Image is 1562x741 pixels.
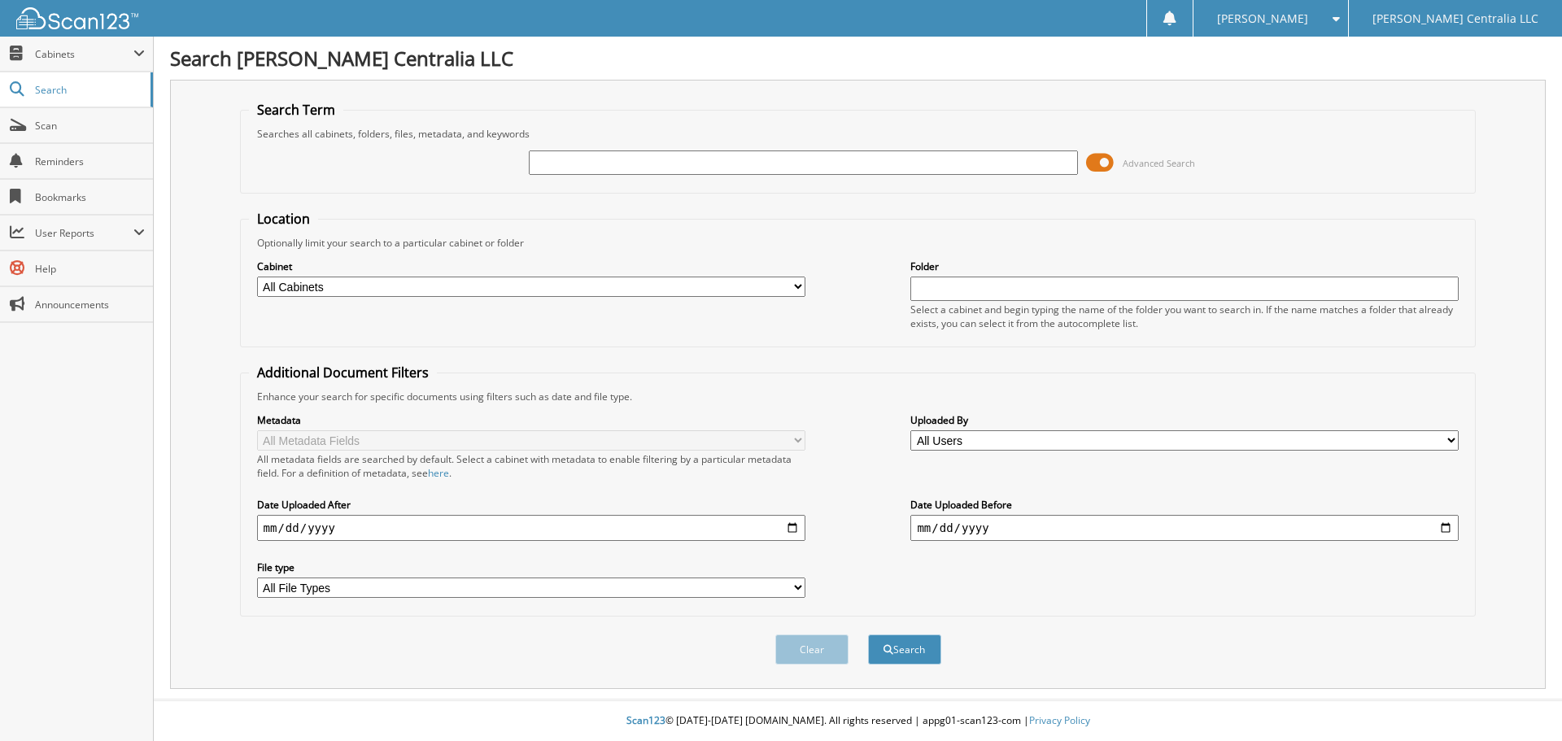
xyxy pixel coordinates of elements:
div: Searches all cabinets, folders, files, metadata, and keywords [249,127,1468,141]
h1: Search [PERSON_NAME] Centralia LLC [170,45,1546,72]
label: Cabinet [257,259,805,273]
span: [PERSON_NAME] [1217,14,1308,24]
div: Enhance your search for specific documents using filters such as date and file type. [249,390,1468,403]
label: File type [257,560,805,574]
iframe: Chat Widget [1481,663,1562,741]
input: end [910,515,1459,541]
button: Clear [775,634,849,665]
span: Reminders [35,155,145,168]
a: Privacy Policy [1029,713,1090,727]
span: Search [35,83,142,97]
div: Select a cabinet and begin typing the name of the folder you want to search in. If the name match... [910,303,1459,330]
label: Folder [910,259,1459,273]
span: [PERSON_NAME] Centralia LLC [1372,14,1538,24]
label: Date Uploaded Before [910,498,1459,512]
div: Optionally limit your search to a particular cabinet or folder [249,236,1468,250]
span: Scan123 [626,713,665,727]
label: Date Uploaded After [257,498,805,512]
span: Cabinets [35,47,133,61]
legend: Search Term [249,101,343,119]
legend: Additional Document Filters [249,364,437,381]
a: here [428,466,449,480]
input: start [257,515,805,541]
span: Announcements [35,298,145,312]
legend: Location [249,210,318,228]
span: User Reports [35,226,133,240]
button: Search [868,634,941,665]
label: Uploaded By [910,413,1459,427]
span: Help [35,262,145,276]
div: All metadata fields are searched by default. Select a cabinet with metadata to enable filtering b... [257,452,805,480]
img: scan123-logo-white.svg [16,7,138,29]
span: Scan [35,119,145,133]
span: Advanced Search [1123,157,1195,169]
label: Metadata [257,413,805,427]
div: © [DATE]-[DATE] [DOMAIN_NAME]. All rights reserved | appg01-scan123-com | [154,701,1562,741]
span: Bookmarks [35,190,145,204]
